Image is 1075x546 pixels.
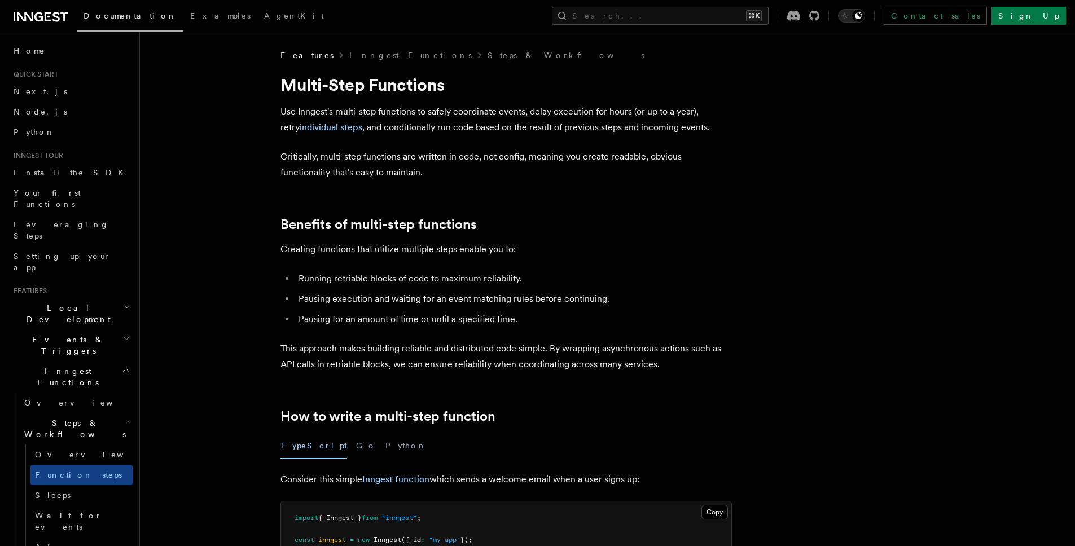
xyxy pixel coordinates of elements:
[9,214,133,246] a: Leveraging Steps
[264,11,324,20] span: AgentKit
[20,417,126,440] span: Steps & Workflows
[362,514,378,522] span: from
[488,50,644,61] a: Steps & Workflows
[9,122,133,142] a: Python
[318,514,362,522] span: { Inngest }
[9,366,122,388] span: Inngest Functions
[701,505,728,519] button: Copy
[9,183,133,214] a: Your first Functions
[417,514,421,522] span: ;
[30,444,133,465] a: Overview
[14,188,81,209] span: Your first Functions
[9,41,133,61] a: Home
[362,474,429,485] a: Inngest function
[9,298,133,329] button: Local Development
[295,311,732,327] li: Pausing for an amount of time or until a specified time.
[190,11,251,20] span: Examples
[385,433,427,459] button: Python
[257,3,331,30] a: AgentKit
[9,70,58,79] span: Quick start
[280,341,732,372] p: This approach makes building reliable and distributed code simple. By wrapping asynchronous actio...
[20,413,133,444] button: Steps & Workflows
[9,81,133,102] a: Next.js
[30,465,133,485] a: Function steps
[14,252,111,272] span: Setting up your app
[9,334,123,356] span: Events & Triggers
[280,241,732,257] p: Creating functions that utilize multiple steps enable you to:
[183,3,257,30] a: Examples
[9,302,123,325] span: Local Development
[358,536,370,544] span: new
[280,74,732,95] h1: Multi-Step Functions
[84,11,177,20] span: Documentation
[991,7,1066,25] a: Sign Up
[429,536,460,544] span: "my-app"
[9,151,63,160] span: Inngest tour
[421,536,425,544] span: :
[280,408,495,424] a: How to write a multi-step function
[14,168,130,177] span: Install the SDK
[280,50,334,61] span: Features
[35,450,151,459] span: Overview
[552,7,769,25] button: Search...⌘K
[374,536,401,544] span: Inngest
[14,45,45,56] span: Home
[280,104,732,135] p: Use Inngest's multi-step functions to safely coordinate events, delay execution for hours (or up ...
[295,514,318,522] span: import
[746,10,762,21] kbd: ⌘K
[300,122,362,133] a: individual steps
[884,7,987,25] a: Contact sales
[280,217,477,232] a: Benefits of multi-step functions
[280,433,347,459] button: TypeScript
[350,536,354,544] span: =
[9,287,47,296] span: Features
[318,536,346,544] span: inngest
[349,50,472,61] a: Inngest Functions
[9,361,133,393] button: Inngest Functions
[9,329,133,361] button: Events & Triggers
[77,3,183,32] a: Documentation
[280,149,732,180] p: Critically, multi-step functions are written in code, not config, meaning you create readable, ob...
[9,162,133,183] a: Install the SDK
[24,398,141,407] span: Overview
[35,491,71,500] span: Sleeps
[9,246,133,278] a: Setting up your app
[295,536,314,544] span: const
[30,505,133,537] a: Wait for events
[356,433,376,459] button: Go
[280,472,732,487] p: Consider this simple which sends a welcome email when a user signs up:
[295,271,732,287] li: Running retriable blocks of code to maximum reliability.
[20,393,133,413] a: Overview
[9,102,133,122] a: Node.js
[14,87,67,96] span: Next.js
[401,536,421,544] span: ({ id
[14,107,67,116] span: Node.js
[14,127,55,136] span: Python
[295,291,732,307] li: Pausing execution and waiting for an event matching rules before continuing.
[838,9,865,23] button: Toggle dark mode
[14,220,109,240] span: Leveraging Steps
[35,511,102,531] span: Wait for events
[381,514,417,522] span: "inngest"
[30,485,133,505] a: Sleeps
[35,470,122,479] span: Function steps
[460,536,472,544] span: });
